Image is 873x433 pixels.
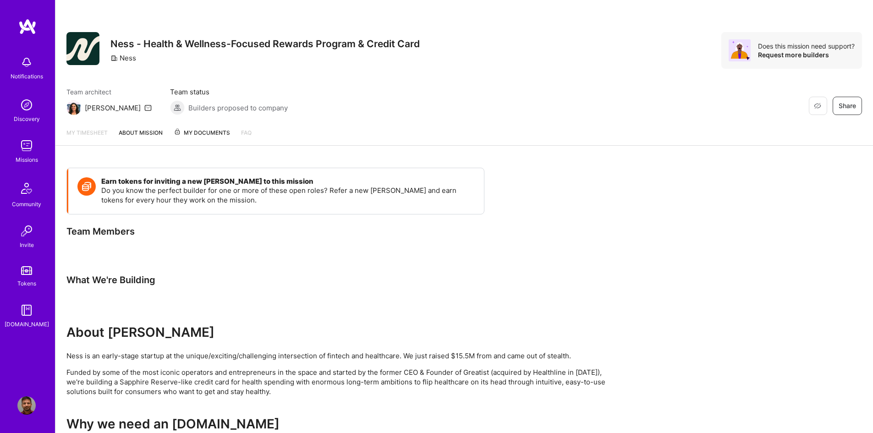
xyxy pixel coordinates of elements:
[188,103,288,113] span: Builders proposed to company
[833,97,862,115] button: Share
[119,128,163,145] a: About Mission
[170,87,288,97] span: Team status
[17,137,36,155] img: teamwork
[16,177,38,199] img: Community
[758,50,855,59] div: Request more builders
[758,42,855,50] div: Does this mission need support?
[77,177,96,196] img: Token icon
[110,53,136,63] div: Ness
[101,186,475,205] p: Do you know the perfect builder for one or more of these open roles? Refer a new [PERSON_NAME] an...
[15,396,38,415] a: User Avatar
[17,53,36,71] img: bell
[66,87,152,97] span: Team architect
[17,396,36,415] img: User Avatar
[21,266,32,275] img: tokens
[66,100,81,115] img: Team Architect
[18,18,37,35] img: logo
[144,104,152,111] i: icon Mail
[66,274,616,286] div: What We're Building
[66,32,99,65] img: Company Logo
[11,71,43,81] div: Notifications
[110,38,420,49] h3: Ness - Health & Wellness-Focused Rewards Program & Credit Card
[85,103,141,113] div: [PERSON_NAME]
[14,114,40,124] div: Discovery
[17,279,36,288] div: Tokens
[66,128,108,145] a: My timesheet
[66,325,616,340] h2: About [PERSON_NAME]
[66,351,616,361] p: Ness is an early-stage startup at the unique/exciting/challenging intersection of fintech and hea...
[66,417,616,432] h2: Why we need an [DOMAIN_NAME]
[729,39,751,61] img: Avatar
[17,301,36,319] img: guide book
[241,128,252,145] a: FAQ
[5,319,49,329] div: [DOMAIN_NAME]
[66,225,484,237] div: Team Members
[20,240,34,250] div: Invite
[174,128,230,138] span: My Documents
[16,155,38,164] div: Missions
[66,367,616,406] p: Funded by some of the most iconic operators and entrepreneurs in the space and started by the for...
[839,101,856,110] span: Share
[174,128,230,145] a: My Documents
[110,55,118,62] i: icon CompanyGray
[101,177,475,186] h4: Earn tokens for inviting a new [PERSON_NAME] to this mission
[12,199,41,209] div: Community
[170,100,185,115] img: Builders proposed to company
[17,96,36,114] img: discovery
[814,102,821,110] i: icon EyeClosed
[17,222,36,240] img: Invite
